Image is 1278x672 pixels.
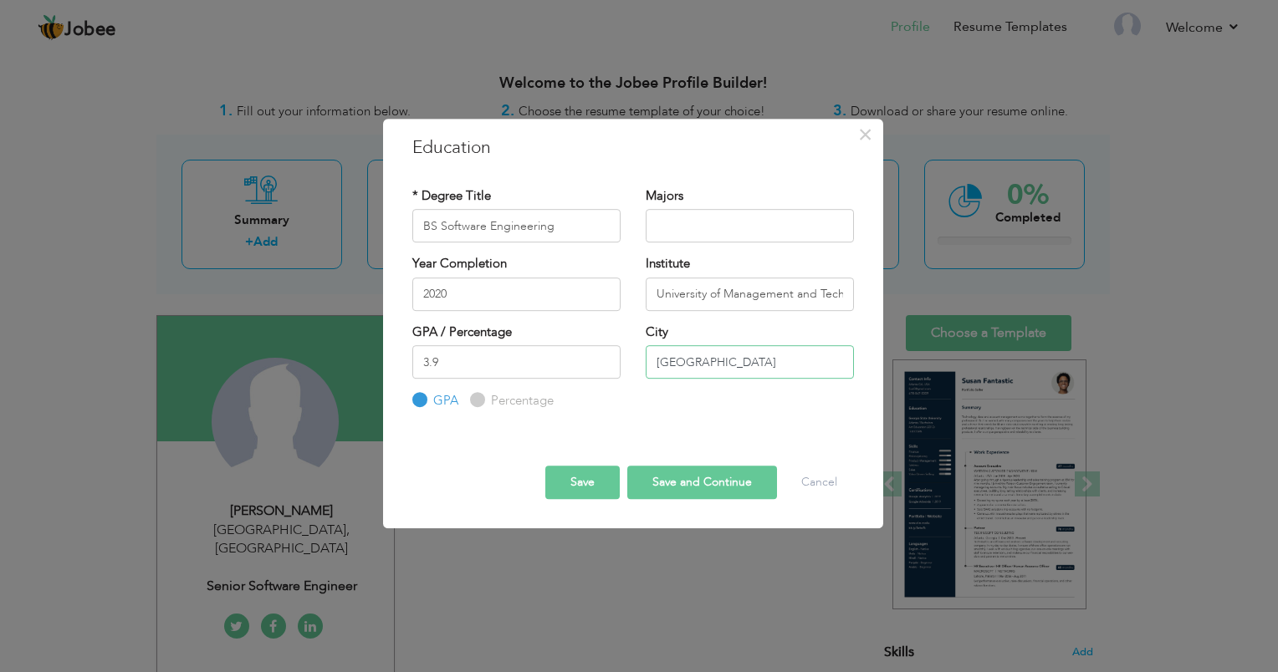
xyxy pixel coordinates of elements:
[627,466,777,499] button: Save and Continue
[412,323,512,341] label: GPA / Percentage
[545,466,620,499] button: Save
[858,120,872,150] span: ×
[412,187,491,205] label: * Degree Title
[429,392,458,410] label: GPA
[646,323,668,341] label: City
[412,255,507,272] label: Year Completion
[646,187,683,205] label: Majors
[852,121,879,148] button: Close
[412,135,854,160] h3: Education
[785,466,854,499] button: Cancel
[487,392,554,410] label: Percentage
[646,255,690,272] label: Institute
